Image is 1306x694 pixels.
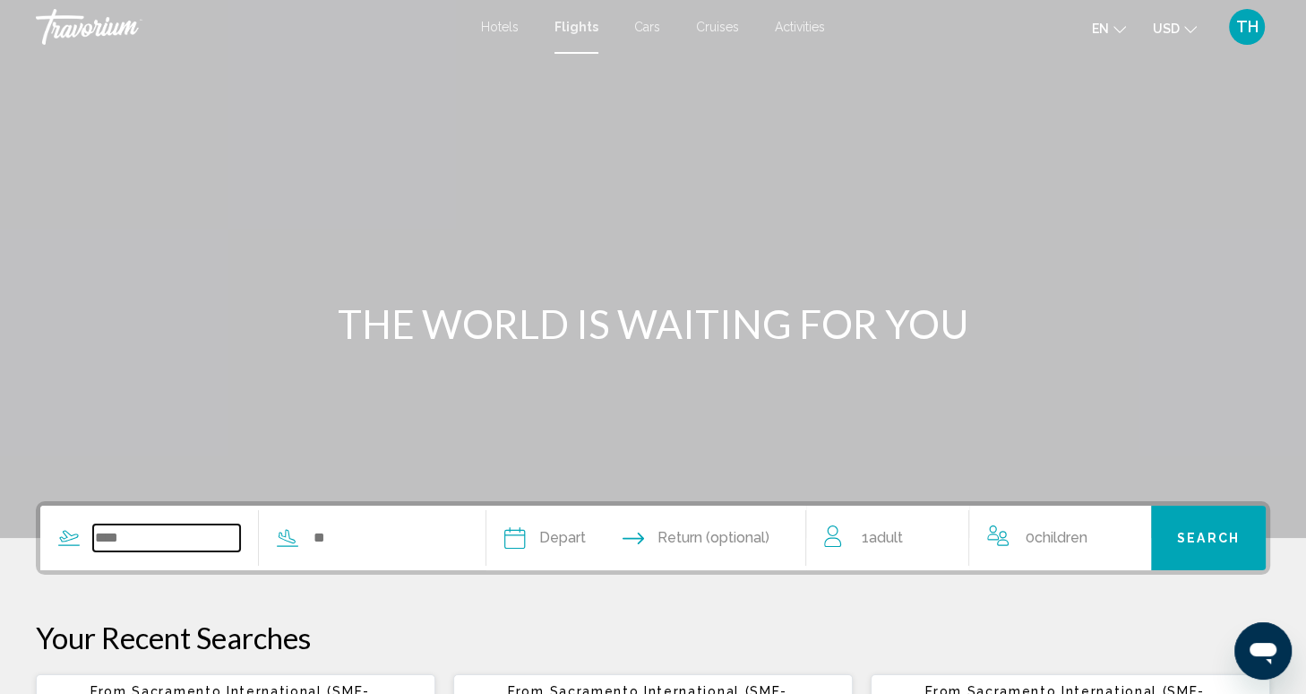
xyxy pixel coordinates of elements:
span: Return (optional) [657,525,769,551]
a: Flights [554,20,598,34]
span: TH [1236,18,1259,36]
h1: THE WORLD IS WAITING FOR YOU [317,300,989,347]
p: Your Recent Searches [36,620,1270,655]
button: Search [1151,506,1266,570]
a: Activities [775,20,825,34]
span: en [1092,22,1109,36]
iframe: Button to launch messaging window [1234,622,1292,680]
button: Return date [623,506,769,570]
button: Change currency [1153,15,1197,41]
a: Hotels [481,20,519,34]
a: Cars [634,20,660,34]
span: 1 [862,525,903,551]
span: USD [1153,22,1180,36]
button: Change language [1092,15,1126,41]
button: User Menu [1224,8,1270,46]
a: Travorium [36,9,463,45]
a: Cruises [696,20,739,34]
span: Adult [869,529,903,546]
span: Children [1034,529,1087,546]
span: Search [1177,532,1240,546]
span: 0 [1025,525,1087,551]
div: Search widget [40,506,1266,570]
button: Travelers: 1 adult, 0 children [806,506,1151,570]
button: Depart date [504,506,586,570]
